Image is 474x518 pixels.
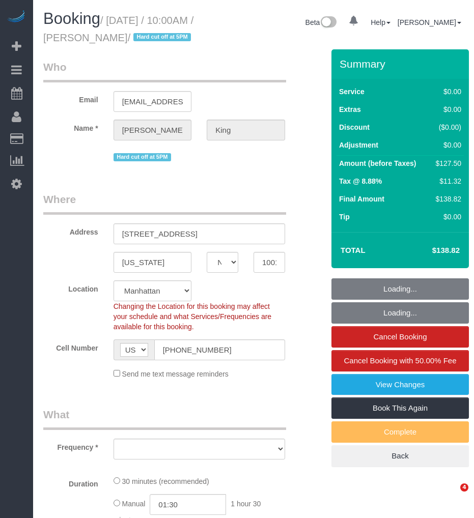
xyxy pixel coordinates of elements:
[114,302,272,331] span: Changing the Location for this booking may affect your schedule and what Services/Frequencies are...
[371,18,391,26] a: Help
[339,104,361,114] label: Extras
[460,483,468,492] span: 4
[43,192,286,215] legend: Where
[331,397,469,419] a: Book This Again
[339,212,350,222] label: Tip
[339,158,416,168] label: Amount (before Taxes)
[339,87,365,97] label: Service
[114,252,192,273] input: City
[128,32,194,43] span: /
[331,445,469,467] a: Back
[439,483,464,508] iframe: Intercom live chat
[339,176,382,186] label: Tax @ 8.88%
[432,194,461,204] div: $138.82
[36,475,106,489] label: Duration
[122,477,209,485] span: 30 minutes (recommended)
[122,500,146,508] span: Manual
[331,350,469,371] a: Cancel Booking with 50.00% Fee
[154,339,285,360] input: Cell Number
[432,140,461,150] div: $0.00
[402,246,460,255] h4: $138.82
[340,58,464,70] h3: Summary
[339,140,378,150] label: Adjustment
[43,15,194,43] small: / [DATE] / 10:00AM / [PERSON_NAME]
[207,120,285,140] input: Last Name
[432,212,461,222] div: $0.00
[6,10,26,24] img: Automaid Logo
[122,370,229,378] span: Send me text message reminders
[114,91,192,112] input: Email
[36,223,106,237] label: Address
[36,439,106,452] label: Frequency *
[133,33,191,41] span: Hard cut off at 5PM
[36,120,106,133] label: Name *
[43,10,100,27] span: Booking
[254,252,285,273] input: Zip Code
[432,104,461,114] div: $0.00
[43,60,286,82] legend: Who
[114,120,192,140] input: First Name
[331,374,469,395] a: View Changes
[36,280,106,294] label: Location
[398,18,461,26] a: [PERSON_NAME]
[432,176,461,186] div: $11.32
[43,407,286,430] legend: What
[36,339,106,353] label: Cell Number
[114,153,171,161] span: Hard cut off at 5PM
[432,122,461,132] div: ($0.00)
[331,326,469,348] a: Cancel Booking
[344,356,457,365] span: Cancel Booking with 50.00% Fee
[432,87,461,97] div: $0.00
[432,158,461,168] div: $127.50
[339,122,370,132] label: Discount
[341,246,366,254] strong: Total
[305,18,337,26] a: Beta
[339,194,384,204] label: Final Amount
[320,16,337,30] img: New interface
[36,91,106,105] label: Email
